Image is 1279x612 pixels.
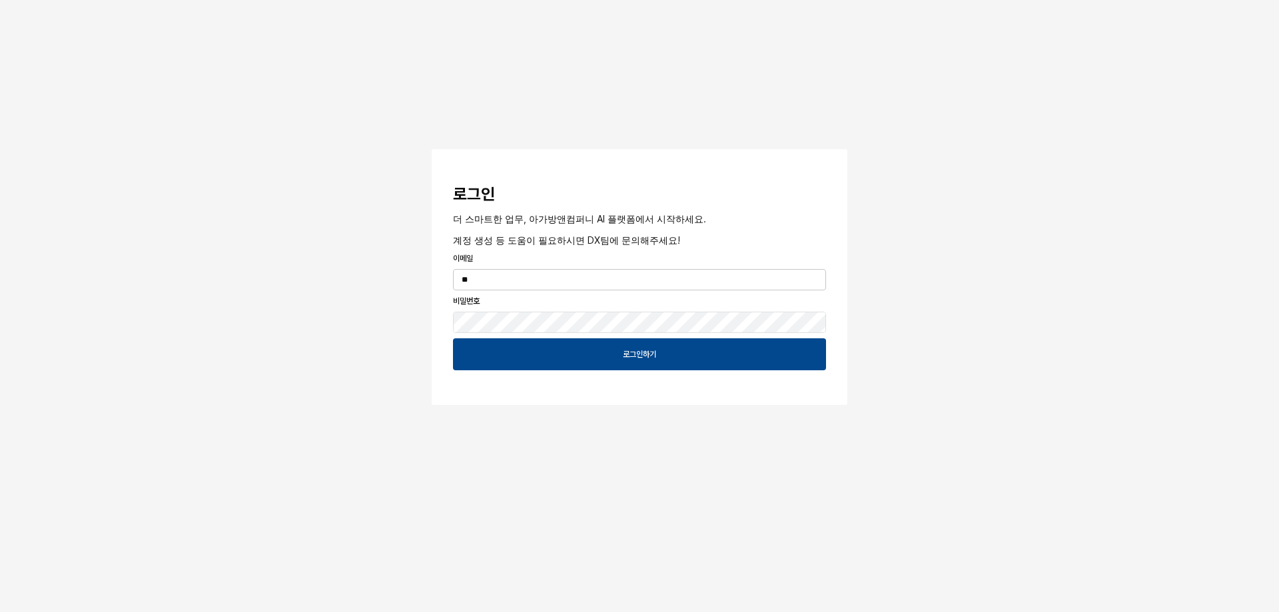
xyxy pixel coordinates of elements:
[453,212,826,226] p: 더 스마트한 업무, 아가방앤컴퍼니 AI 플랫폼에서 시작하세요.
[453,295,826,307] p: 비밀번호
[453,185,826,204] h3: 로그인
[453,252,826,264] p: 이메일
[453,338,826,370] button: 로그인하기
[623,349,656,360] p: 로그인하기
[453,233,826,247] p: 계정 생성 등 도움이 필요하시면 DX팀에 문의해주세요!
